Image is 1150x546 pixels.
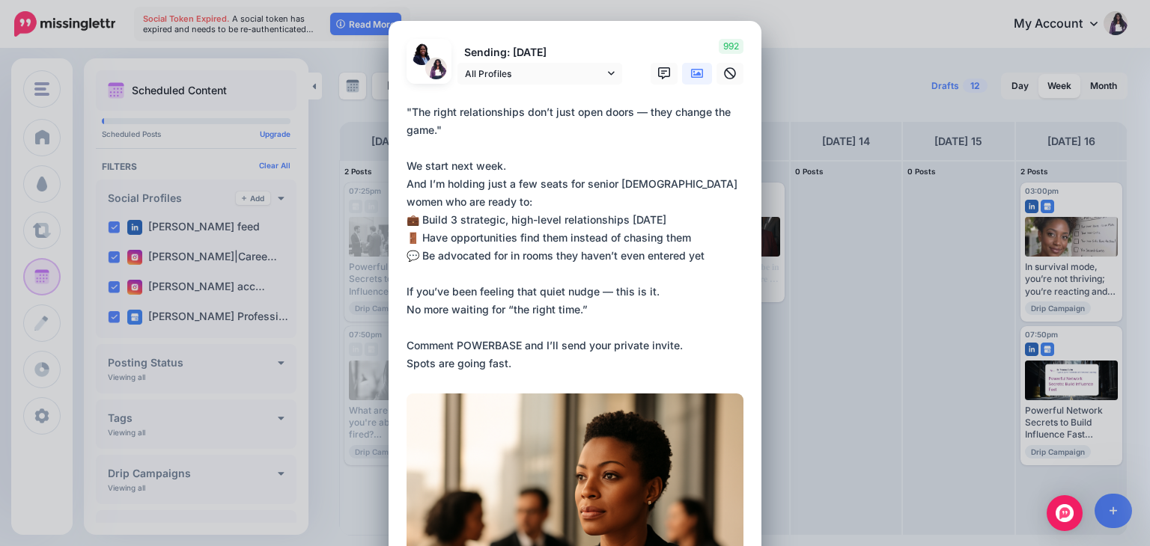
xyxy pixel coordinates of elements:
[411,43,433,65] img: 1753062409949-64027.png
[407,103,751,372] div: "The right relationships don’t just open doors — they change the game." We start next week. And I...
[457,44,622,61] p: Sending: [DATE]
[719,39,743,54] span: 992
[425,58,447,79] img: AOh14GgRZl8Wp09hFKi170KElp-xBEIImXkZHkZu8KLJnAs96-c-64028.png
[465,66,604,82] span: All Profiles
[1047,495,1083,531] div: Open Intercom Messenger
[457,63,622,85] a: All Profiles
